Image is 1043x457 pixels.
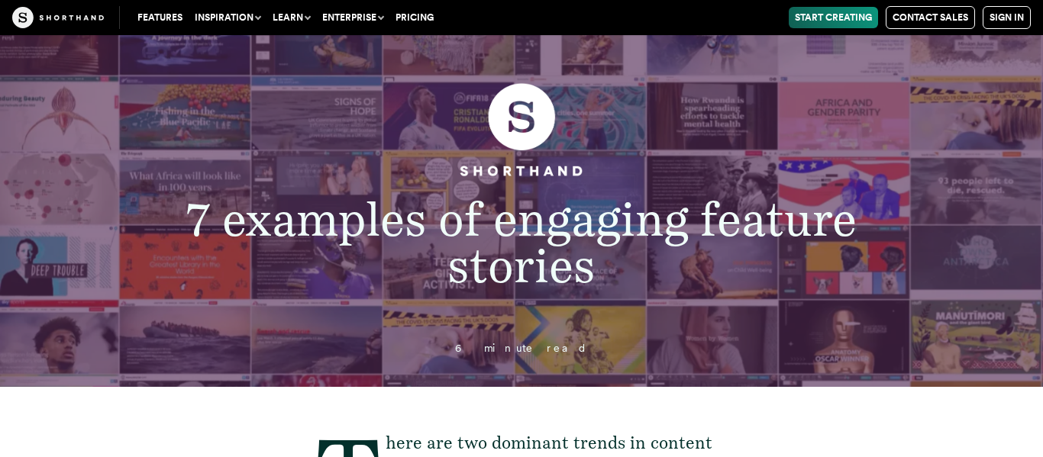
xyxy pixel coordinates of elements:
button: Inspiration [189,7,266,28]
span: 7 examples of engaging feature stories [186,191,857,294]
span: 6 minute read [455,342,588,354]
img: The Craft [12,7,104,28]
a: Contact Sales [886,6,975,29]
a: Start Creating [789,7,878,28]
a: Sign in [983,6,1031,29]
a: Features [131,7,189,28]
button: Learn [266,7,316,28]
button: Enterprise [316,7,389,28]
a: Pricing [389,7,440,28]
